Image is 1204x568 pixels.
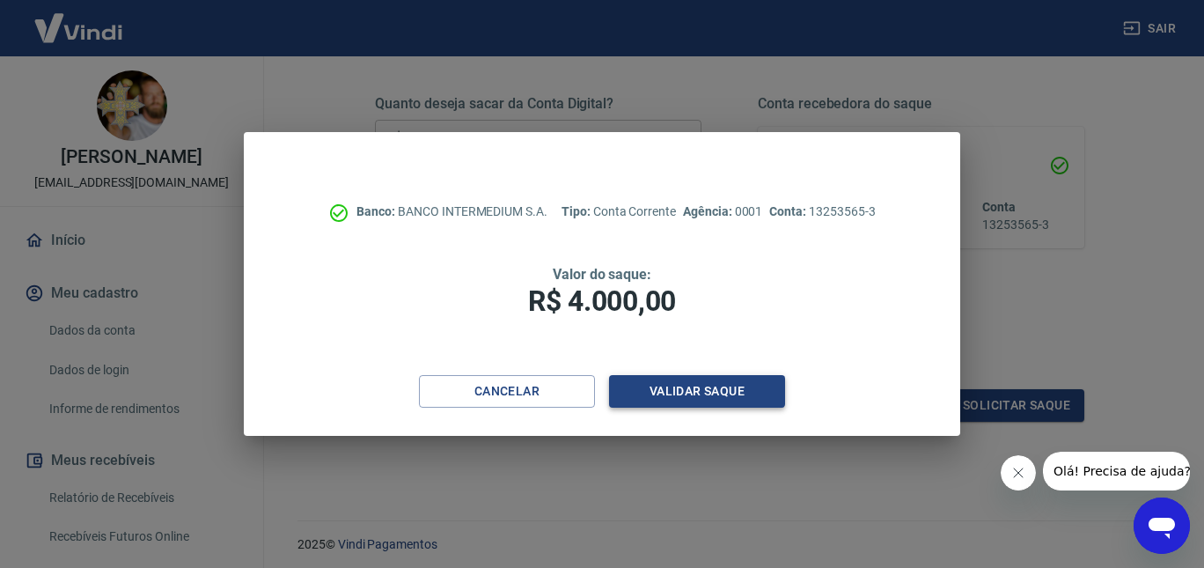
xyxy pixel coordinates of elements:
iframe: Botão para abrir a janela de mensagens [1134,498,1190,554]
span: R$ 4.000,00 [528,284,676,318]
span: Olá! Precisa de ajuda? [11,12,148,26]
iframe: Fechar mensagem [1001,455,1036,491]
iframe: Mensagem da empresa [1043,452,1190,491]
button: Validar saque [609,375,785,408]
span: Valor do saque: [553,266,651,283]
button: Cancelar [419,375,595,408]
p: 0001 [683,203,762,221]
span: Tipo: [562,204,593,218]
p: BANCO INTERMEDIUM S.A. [356,203,547,221]
p: 13253565-3 [769,203,875,221]
span: Agência: [683,204,735,218]
span: Conta: [769,204,809,218]
span: Banco: [356,204,398,218]
p: Conta Corrente [562,203,676,221]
